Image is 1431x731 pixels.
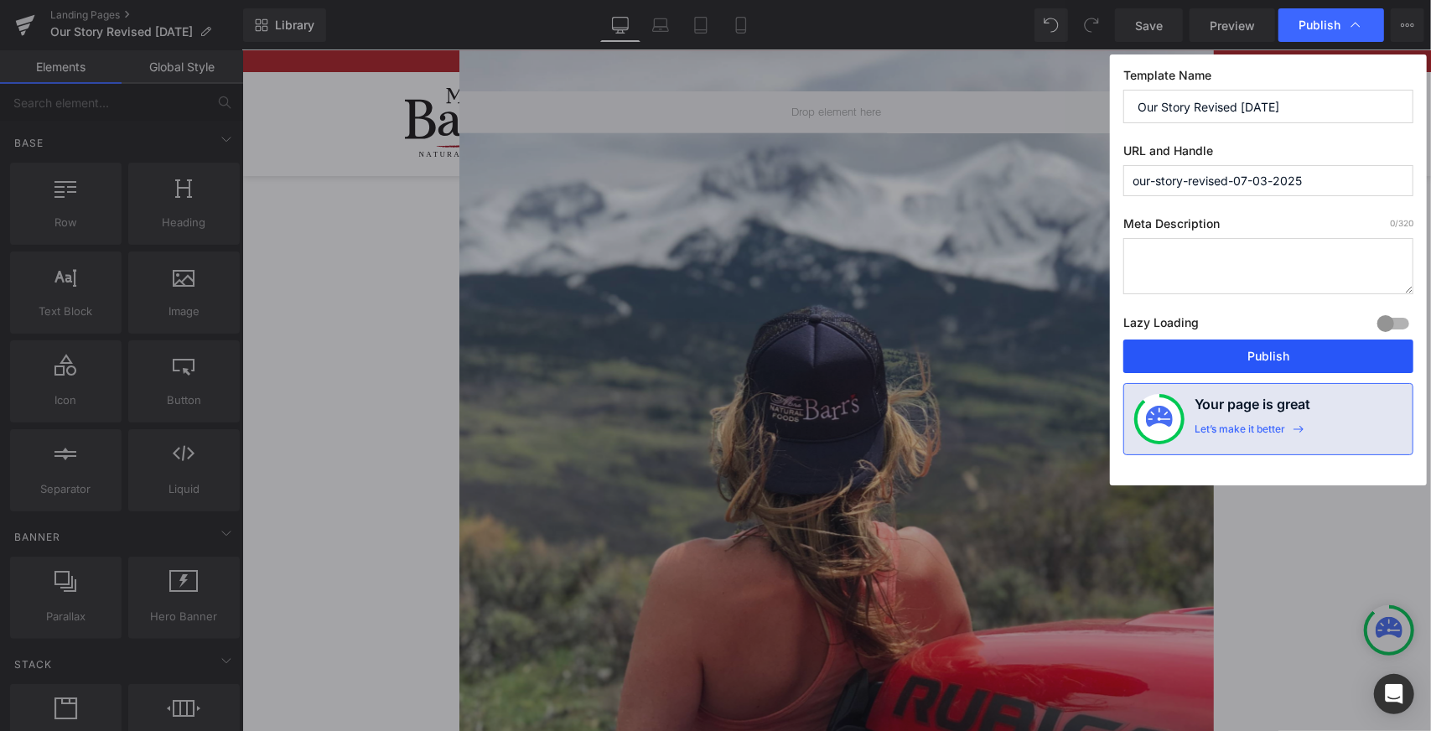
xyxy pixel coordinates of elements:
span: Publish [1299,18,1340,33]
img: onboarding-status.svg [1146,406,1173,433]
label: Meta Description [1123,216,1413,238]
span: 0 [1390,218,1395,228]
span: /320 [1390,218,1413,228]
div: Let’s make it better [1195,423,1285,444]
div: Open Intercom Messenger [1374,674,1414,714]
label: URL and Handle [1123,143,1413,165]
label: Template Name [1123,68,1413,90]
h4: Your page is great [1195,394,1310,423]
button: Publish [1123,340,1413,373]
label: Lazy Loading [1123,312,1199,340]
